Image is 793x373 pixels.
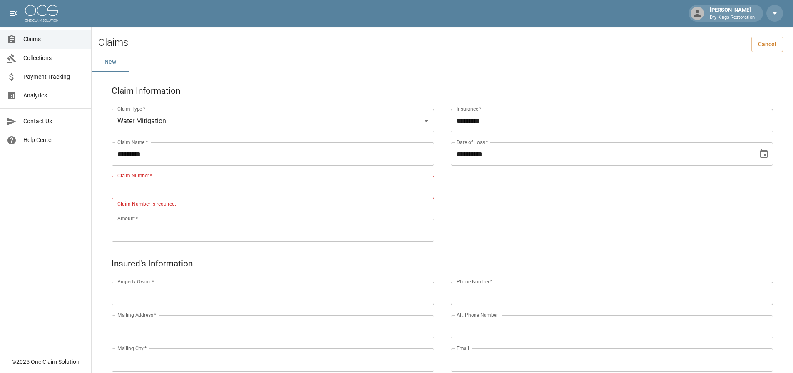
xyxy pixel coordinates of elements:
[23,91,85,100] span: Analytics
[92,52,129,72] button: New
[23,54,85,62] span: Collections
[23,35,85,44] span: Claims
[751,37,783,52] a: Cancel
[457,105,481,112] label: Insurance
[5,5,22,22] button: open drawer
[710,14,755,21] p: Dry Kings Restoration
[23,117,85,126] span: Contact Us
[117,200,428,209] p: Claim Number is required.
[457,139,488,146] label: Date of Loss
[117,345,147,352] label: Mailing City
[92,52,793,72] div: dynamic tabs
[117,278,154,285] label: Property Owner
[117,139,148,146] label: Claim Name
[756,146,772,162] button: Choose date, selected date is Aug 7, 2025
[117,172,152,179] label: Claim Number
[112,109,434,132] div: Water Mitigation
[457,345,469,352] label: Email
[98,37,128,49] h2: Claims
[23,72,85,81] span: Payment Tracking
[117,215,138,222] label: Amount
[25,5,58,22] img: ocs-logo-white-transparent.png
[457,278,492,285] label: Phone Number
[117,311,156,318] label: Mailing Address
[12,358,80,366] div: © 2025 One Claim Solution
[23,136,85,144] span: Help Center
[457,311,498,318] label: Alt. Phone Number
[706,6,758,21] div: [PERSON_NAME]
[117,105,145,112] label: Claim Type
